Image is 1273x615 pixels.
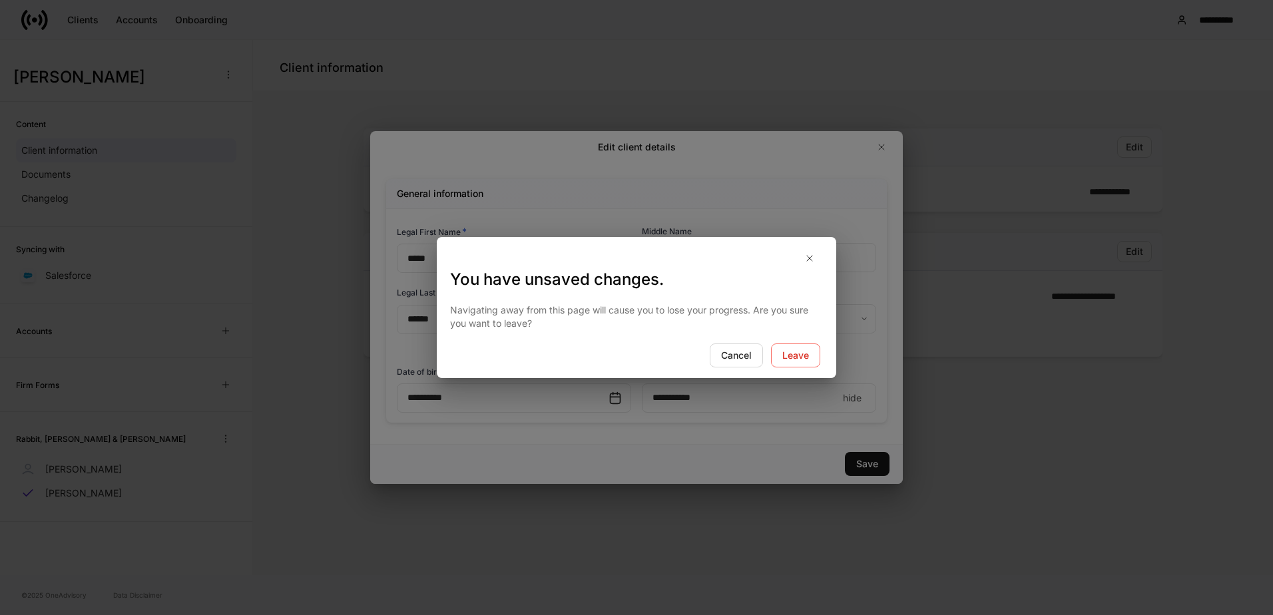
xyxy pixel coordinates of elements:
div: Cancel [721,349,752,362]
p: Navigating away from this page will cause you to lose your progress. Are you sure you want to leave? [450,304,823,330]
button: Cancel [710,343,763,367]
div: Leave [782,349,809,362]
button: Leave [771,343,820,367]
h3: You have unsaved changes. [450,269,823,290]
